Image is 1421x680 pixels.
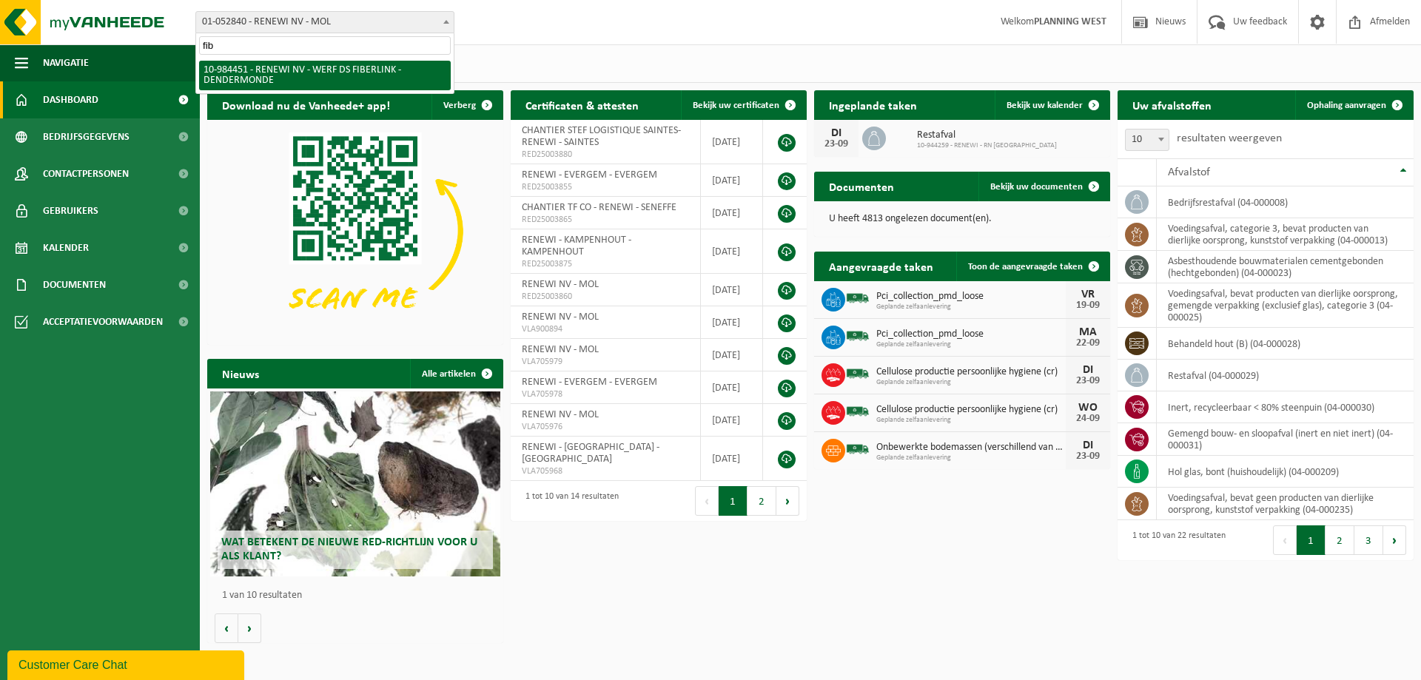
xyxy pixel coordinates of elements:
span: VLA705979 [522,356,689,368]
a: Bekijk uw documenten [978,172,1109,201]
span: RENEWI - EVERGEM - EVERGEM [522,169,657,181]
span: 10-944259 - RENEWI - RN [GEOGRAPHIC_DATA] [917,141,1057,150]
a: Bekijk uw kalender [995,90,1109,120]
td: restafval (04-000029) [1157,360,1414,391]
span: VLA705978 [522,388,689,400]
span: VLA900894 [522,323,689,335]
td: [DATE] [701,371,763,404]
span: VLA705976 [522,421,689,433]
span: 10 [1125,129,1169,151]
p: 1 van 10 resultaten [222,590,496,601]
div: DI [1073,440,1103,451]
div: WO [1073,402,1103,414]
td: [DATE] [701,197,763,229]
h2: Ingeplande taken [814,90,932,119]
div: 19-09 [1073,300,1103,311]
img: BL-SO-LV [845,361,870,386]
span: Kalender [43,229,89,266]
span: Verberg [443,101,476,110]
label: resultaten weergeven [1177,132,1282,144]
span: RENEWI NV - MOL [522,279,599,290]
span: Onbewerkte bodemassen (verschillend van huisvuilverbrandingsinstallatie, non bis... [876,442,1066,454]
span: 01-052840 - RENEWI NV - MOL [195,11,454,33]
button: Previous [1273,525,1297,555]
div: DI [1073,364,1103,376]
img: Download de VHEPlus App [207,120,503,342]
div: 23-09 [1073,376,1103,386]
button: 1 [1297,525,1326,555]
span: Afvalstof [1168,166,1210,178]
span: RED25003860 [522,291,689,303]
td: voedingsafval, bevat producten van dierlijke oorsprong, gemengde verpakking (exclusief glas), cat... [1157,283,1414,328]
td: voedingsafval, bevat geen producten van dierlijke oorsprong, kunststof verpakking (04-000235) [1157,488,1414,520]
strong: PLANNING WEST [1034,16,1106,27]
td: bedrijfsrestafval (04-000008) [1157,186,1414,218]
div: MA [1073,326,1103,338]
img: BL-SO-LV [845,323,870,349]
button: Previous [695,486,719,516]
h2: Download nu de Vanheede+ app! [207,90,405,119]
li: 10-984451 - RENEWI NV - WERF DS FIBERLINK - DENDERMONDE [199,61,451,90]
span: RED25003875 [522,258,689,270]
a: Bekijk uw certificaten [681,90,805,120]
span: Bekijk uw kalender [1007,101,1083,110]
button: 2 [748,486,776,516]
button: Next [1383,525,1406,555]
span: Navigatie [43,44,89,81]
td: [DATE] [701,306,763,339]
img: BL-SO-LV [845,437,870,462]
span: Toon de aangevraagde taken [968,262,1083,272]
img: BL-SO-LV [845,399,870,424]
span: Geplande zelfaanlevering [876,340,1066,349]
button: Volgende [238,613,261,643]
td: [DATE] [701,339,763,371]
button: Verberg [431,90,502,120]
a: Alle artikelen [410,359,502,388]
div: 22-09 [1073,338,1103,349]
span: Geplande zelfaanlevering [876,378,1066,387]
span: Gebruikers [43,192,98,229]
h2: Uw afvalstoffen [1118,90,1226,119]
td: [DATE] [701,437,763,481]
td: [DATE] [701,164,763,197]
td: [DATE] [701,120,763,164]
td: voedingsafval, categorie 3, bevat producten van dierlijke oorsprong, kunststof verpakking (04-000... [1157,218,1414,251]
span: Bekijk uw documenten [990,182,1083,192]
span: RED25003855 [522,181,689,193]
span: Pci_collection_pmd_loose [876,329,1066,340]
span: Dashboard [43,81,98,118]
span: RED25003865 [522,214,689,226]
a: Wat betekent de nieuwe RED-richtlijn voor u als klant? [210,391,500,576]
a: Toon de aangevraagde taken [956,252,1109,281]
div: 24-09 [1073,414,1103,424]
button: Next [776,486,799,516]
span: RENEWI - EVERGEM - EVERGEM [522,377,657,388]
button: 1 [719,486,748,516]
td: behandeld hout (B) (04-000028) [1157,328,1414,360]
span: Geplande zelfaanlevering [876,303,1066,312]
iframe: chat widget [7,647,247,680]
span: Wat betekent de nieuwe RED-richtlijn voor u als klant? [221,536,477,562]
span: Ophaling aanvragen [1307,101,1386,110]
h2: Aangevraagde taken [814,252,948,280]
a: Ophaling aanvragen [1295,90,1412,120]
div: 1 tot 10 van 14 resultaten [518,485,619,517]
div: 23-09 [822,139,851,149]
td: asbesthoudende bouwmaterialen cementgebonden (hechtgebonden) (04-000023) [1157,251,1414,283]
span: Geplande zelfaanlevering [876,454,1066,462]
p: U heeft 4813 ongelezen document(en). [829,214,1095,224]
span: 01-052840 - RENEWI NV - MOL [196,12,454,33]
div: 23-09 [1073,451,1103,462]
span: Restafval [917,129,1057,141]
span: Contactpersonen [43,155,129,192]
button: 2 [1326,525,1354,555]
span: RED25003880 [522,149,689,161]
div: VR [1073,289,1103,300]
button: Vorige [215,613,238,643]
span: RENEWI NV - MOL [522,312,599,323]
h2: Certificaten & attesten [511,90,654,119]
div: DI [822,127,851,139]
span: CHANTIER TF CO - RENEWI - SENEFFE [522,202,676,213]
span: VLA705968 [522,465,689,477]
td: [DATE] [701,274,763,306]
